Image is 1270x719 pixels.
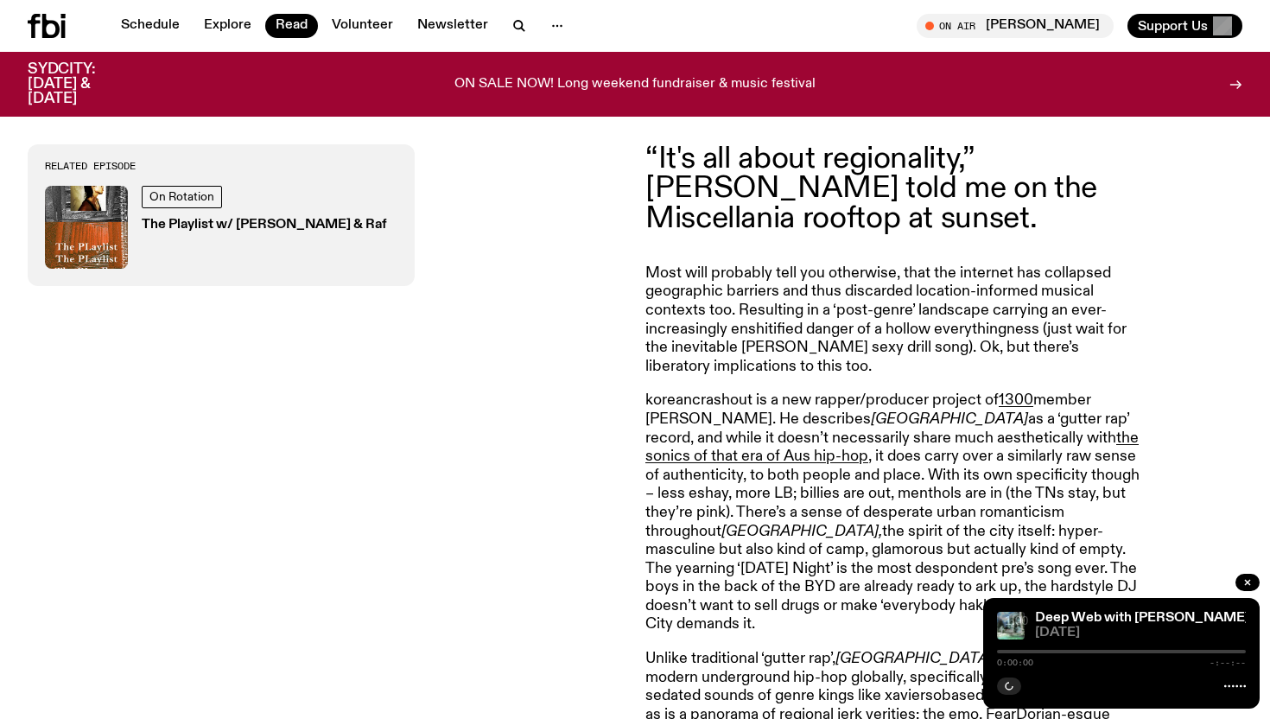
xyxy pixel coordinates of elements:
button: On Air[PERSON_NAME] [917,14,1114,38]
p: ON SALE NOW! Long weekend fundraiser & music festival [454,77,816,92]
em: [GEOGRAPHIC_DATA], [721,524,882,539]
a: 1300 [999,392,1033,408]
a: Deep Web with [PERSON_NAME] [1035,611,1249,625]
span: [DATE] [1035,627,1246,639]
p: “It's all about regionality,” [PERSON_NAME] told me on the Miscellania rooftop at sunset. [645,144,1143,233]
em: [GEOGRAPHIC_DATA] [871,411,1028,427]
h3: Related Episode [45,162,397,171]
p: Most will probably tell you otherwise, that the internet has collapsed geographic barriers and th... [645,264,1143,377]
em: [GEOGRAPHIC_DATA] [835,651,993,666]
p: koreancrashout is a new rapper/producer project of member [PERSON_NAME]. He describes as a ‘gutte... [645,391,1143,634]
h3: SYDCITY: [DATE] & [DATE] [28,62,138,106]
h3: The Playlist w/ [PERSON_NAME] & Raf [142,219,387,232]
a: Volunteer [321,14,403,38]
button: Support Us [1127,14,1242,38]
span: Support Us [1138,18,1208,34]
span: 0:00:00 [997,659,1033,667]
a: Read [265,14,318,38]
a: Schedule [111,14,190,38]
a: On RotationThe Playlist w/ [PERSON_NAME] & Raf [45,186,397,269]
span: -:--:-- [1210,659,1246,667]
a: Explore [194,14,262,38]
a: Newsletter [407,14,498,38]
